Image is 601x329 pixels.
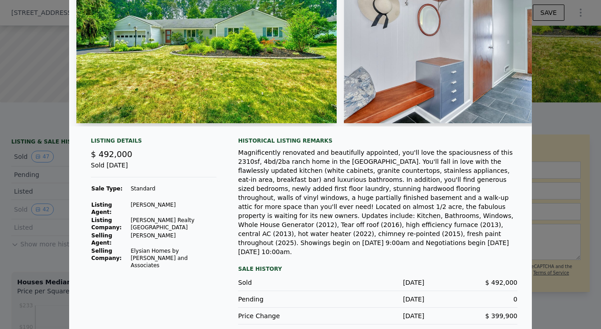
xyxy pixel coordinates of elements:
span: $ 492,000 [91,149,132,159]
strong: Sale Type: [91,185,122,192]
div: Sold [238,278,331,287]
td: [PERSON_NAME] [130,201,216,216]
td: Standard [130,185,216,193]
div: Sale History [238,264,517,274]
strong: Listing Company: [91,217,122,231]
td: [PERSON_NAME] [130,232,216,247]
div: [DATE] [331,311,424,320]
span: $ 399,900 [485,312,517,320]
div: Magnificently renovated and beautifully appointed, you'll love the spaciousness of this 2310sf, 4... [238,148,517,256]
div: Listing Details [91,137,216,148]
strong: Listing Agent: [91,202,112,215]
td: Elysian Homes by [PERSON_NAME] and Associates [130,247,216,269]
div: Historical Listing remarks [238,137,517,144]
div: Sold [DATE] [91,161,216,177]
div: 0 [424,295,517,304]
strong: Selling Company: [91,248,122,261]
div: Price Change [238,311,331,320]
div: [DATE] [331,295,424,304]
div: Pending [238,295,331,304]
span: $ 492,000 [485,279,517,286]
td: [PERSON_NAME] Realty [GEOGRAPHIC_DATA] [130,216,216,232]
strong: Selling Agent: [91,232,112,246]
div: [DATE] [331,278,424,287]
